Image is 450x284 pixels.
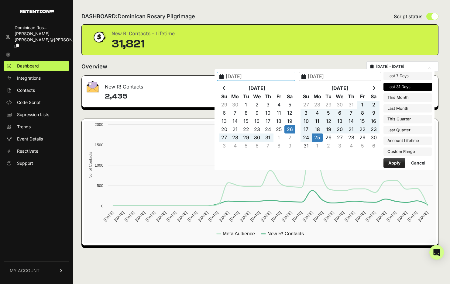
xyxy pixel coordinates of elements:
span: Dashboard [17,63,39,69]
th: Th [345,92,357,101]
a: Code Script [4,98,69,107]
text: [DATE] [197,210,209,222]
td: 30 [230,101,241,109]
a: Event Details [4,134,69,144]
td: 27 [301,101,312,109]
text: [DATE] [176,210,188,222]
div: New R! Contacts [82,76,259,94]
a: MY ACCOUNT [4,261,69,280]
td: 16 [368,117,379,125]
td: 18 [273,117,284,125]
td: 6 [334,109,345,117]
text: [DATE] [344,210,356,222]
th: [DATE] [230,84,284,92]
td: 15 [357,117,368,125]
td: 22 [357,125,368,133]
td: 13 [219,117,230,125]
td: 5 [284,101,295,109]
div: Open Intercom Messenger [429,245,444,260]
text: 500 [97,183,103,188]
span: Event Details [17,136,43,142]
text: Meta Audience [223,231,255,236]
td: 19 [323,125,334,133]
a: Dominican Ros... [PERSON_NAME].[PERSON_NAME]@[PERSON_NAME]... [4,23,69,51]
text: [DATE] [333,210,345,222]
text: [DATE] [228,210,240,222]
text: [DATE] [103,210,115,222]
text: [DATE] [291,210,303,222]
td: 29 [357,133,368,142]
td: 26 [284,125,295,133]
li: Last Month [383,104,432,113]
th: Sa [368,92,379,101]
span: Script status [394,13,423,20]
td: 6 [368,142,379,150]
td: 30 [252,133,263,142]
th: Su [219,92,230,101]
td: 7 [263,142,273,150]
text: 2000 [95,122,103,127]
td: 23 [252,125,263,133]
td: 3 [263,101,273,109]
text: 0 [101,204,103,208]
text: [DATE] [375,210,387,222]
td: 31 [345,101,357,109]
td: 31 [301,142,312,150]
td: 26 [323,133,334,142]
text: [DATE] [145,210,156,222]
text: [DATE] [312,210,324,222]
td: 3 [301,109,312,117]
td: 1 [241,101,252,109]
li: This Month [383,93,432,102]
span: Integrations [17,75,41,81]
h4: 2,435 [105,92,255,101]
text: [DATE] [396,210,408,222]
div: 31,821 [112,38,175,50]
text: [DATE] [260,210,272,222]
td: 3 [219,142,230,150]
a: Supression Lists [4,110,69,119]
td: 17 [301,125,312,133]
td: 28 [312,101,323,109]
th: We [252,92,263,101]
span: Trends [17,124,31,130]
td: 6 [219,109,230,117]
td: 6 [252,142,263,150]
td: 4 [312,109,323,117]
td: 15 [241,117,252,125]
span: Dominican Rosary Pilgrimage [118,13,195,19]
td: 2 [252,101,263,109]
th: Fr [273,92,284,101]
td: 8 [241,109,252,117]
div: Dominican Ros... [15,25,92,31]
td: 14 [345,117,357,125]
td: 29 [219,101,230,109]
text: New R! Contacts [267,231,304,236]
a: Reactivate [4,146,69,156]
td: 8 [273,142,284,150]
h2: Overview [81,62,107,71]
text: 1500 [95,143,103,147]
td: 28 [230,133,241,142]
th: Sa [284,92,295,101]
td: 14 [230,117,241,125]
text: [DATE] [386,210,397,222]
span: Code Script [17,99,41,106]
td: 9 [368,109,379,117]
img: Retention.com [20,10,54,13]
th: [DATE] [312,84,368,92]
td: 11 [273,109,284,117]
img: dollar-coin-05c43ed7efb7bc0c12610022525b4bbbb207c7efeef5aecc26f025e68dcafac9.png [91,29,107,45]
a: Dashboard [4,61,69,71]
td: 7 [230,109,241,117]
th: Fr [357,92,368,101]
text: [DATE] [113,210,125,222]
li: Last 7 Days [383,72,432,80]
td: 29 [323,101,334,109]
th: Su [301,92,312,101]
span: Supression Lists [17,112,49,118]
td: 12 [323,117,334,125]
li: Last Quarter [383,126,432,134]
td: 2 [323,142,334,150]
text: [DATE] [365,210,376,222]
